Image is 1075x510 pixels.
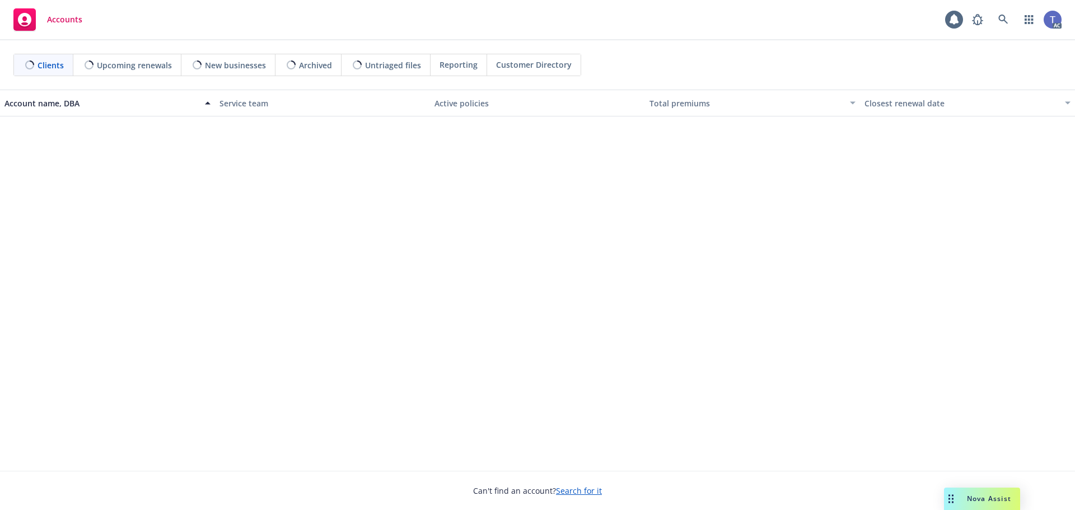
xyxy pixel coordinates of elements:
a: Accounts [9,4,87,35]
span: Accounts [47,15,82,24]
a: Search for it [556,485,602,496]
span: Nova Assist [967,494,1011,503]
button: Nova Assist [944,488,1020,510]
a: Report a Bug [966,8,989,31]
span: Can't find an account? [473,485,602,497]
div: Service team [219,97,426,109]
span: New businesses [205,59,266,71]
div: Active policies [434,97,641,109]
button: Active policies [430,90,645,116]
span: Upcoming renewals [97,59,172,71]
div: Closest renewal date [864,97,1058,109]
button: Total premiums [645,90,860,116]
div: Drag to move [944,488,958,510]
button: Closest renewal date [860,90,1075,116]
a: Switch app [1018,8,1040,31]
div: Total premiums [649,97,843,109]
img: photo [1044,11,1062,29]
button: Service team [215,90,430,116]
span: Clients [38,59,64,71]
span: Untriaged files [365,59,421,71]
span: Archived [299,59,332,71]
a: Search [992,8,1015,31]
div: Account name, DBA [4,97,198,109]
span: Customer Directory [496,59,572,71]
span: Reporting [440,59,478,71]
